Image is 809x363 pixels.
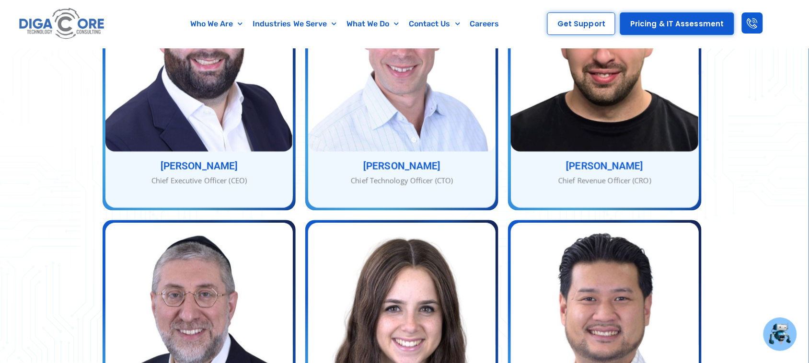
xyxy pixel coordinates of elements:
[308,161,496,171] h3: [PERSON_NAME]
[547,12,615,35] a: Get Support
[557,20,605,27] span: Get Support
[511,161,698,171] h3: [PERSON_NAME]
[404,13,465,35] a: Contact Us
[161,13,529,35] nav: Menu
[185,13,248,35] a: Who We Are
[511,175,698,186] div: Chief Revenue Officer (CRO)
[342,13,404,35] a: What We Do
[105,161,293,171] h3: [PERSON_NAME]
[308,175,496,186] div: Chief Technology Officer (CTO)
[105,175,293,186] div: Chief Executive Officer (CEO)
[465,13,504,35] a: Careers
[248,13,342,35] a: Industries We Serve
[630,20,724,27] span: Pricing & IT Assessment
[17,5,107,43] img: Digacore logo 1
[620,12,734,35] a: Pricing & IT Assessment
